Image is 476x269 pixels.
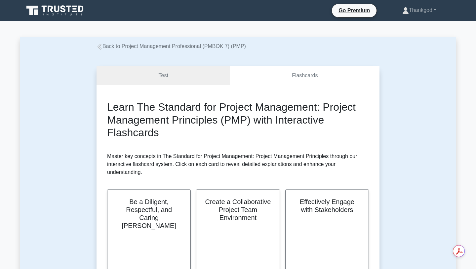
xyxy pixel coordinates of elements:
a: Flashcards [230,66,379,85]
h2: Effectively Engage with Stakeholders [294,198,361,214]
a: Go Premium [335,6,374,15]
p: Master key concepts in The Standard for Project Management: Project Management Principles through... [107,152,369,176]
h2: Be a Diligent, Respectful, and Caring [PERSON_NAME] [115,198,182,230]
a: Back to Project Management Professional (PMBOK 7) (PMP) [97,43,246,49]
h2: Learn The Standard for Project Management: Project Management Principles (PMP) with Interactive F... [107,101,369,139]
a: Test [97,66,230,85]
a: Thankgod [386,4,452,17]
h2: Create a Collaborative Project Team Environment [204,198,271,222]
